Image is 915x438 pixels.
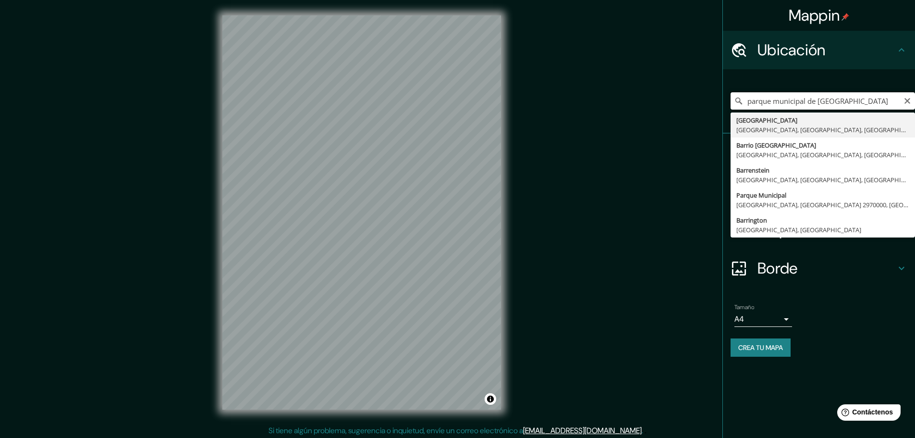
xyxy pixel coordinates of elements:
div: Estilo [723,172,915,211]
font: [GEOGRAPHIC_DATA] [736,116,797,125]
canvas: Mapa [222,15,501,410]
font: Tamaño [734,303,754,311]
font: Barrio [GEOGRAPHIC_DATA] [736,141,816,150]
img: pin-icon.png [842,13,849,21]
div: Patas [723,134,915,172]
iframe: Lanzador de widgets de ayuda [830,400,904,427]
div: Borde [723,249,915,288]
font: . [643,425,645,436]
div: Ubicación [723,31,915,69]
font: Mappin [789,5,840,25]
button: Crea tu mapa [731,338,791,357]
font: . [642,425,643,436]
font: [GEOGRAPHIC_DATA], [GEOGRAPHIC_DATA] [736,225,861,234]
button: Claro [903,96,911,105]
font: Parque Municipal [736,191,786,200]
div: Disposición [723,211,915,249]
input: Elige tu ciudad o zona [731,92,915,110]
font: Borde [757,258,798,278]
font: Ubicación [757,40,826,60]
button: Activar o desactivar atribución [485,393,496,405]
font: Si tiene algún problema, sugerencia o inquietud, envíe un correo electrónico a [268,425,523,436]
a: [EMAIL_ADDRESS][DOMAIN_NAME] [523,425,642,436]
div: A4 [734,312,792,327]
font: Barrenstein [736,166,769,175]
font: A4 [734,314,744,324]
font: Barrington [736,216,767,225]
font: Crea tu mapa [738,343,783,352]
font: . [645,425,647,436]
